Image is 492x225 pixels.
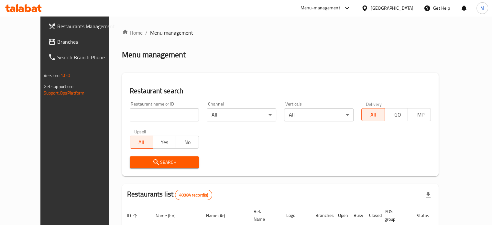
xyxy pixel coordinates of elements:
[480,5,484,12] span: M
[127,189,213,200] h2: Restaurants list
[421,187,436,203] div: Export file
[130,156,199,168] button: Search
[207,108,276,121] div: All
[135,158,194,166] span: Search
[153,136,176,149] button: Yes
[175,192,212,198] span: 40984 record(s)
[57,53,117,61] span: Search Branch Phone
[284,108,354,121] div: All
[361,108,385,121] button: All
[43,34,123,50] a: Branches
[127,212,139,219] span: ID
[43,18,123,34] a: Restaurants Management
[156,212,184,219] span: Name (En)
[130,86,431,96] h2: Restaurant search
[60,71,71,80] span: 1.0.0
[254,208,273,223] span: Ref. Name
[410,110,428,119] span: TMP
[134,129,146,134] label: Upsell
[301,4,340,12] div: Menu-management
[150,29,193,37] span: Menu management
[44,89,85,97] a: Support.OpsPlatform
[44,82,73,91] span: Get support on:
[57,22,117,30] span: Restaurants Management
[417,212,438,219] span: Status
[388,110,405,119] span: TGO
[122,29,439,37] nav: breadcrumb
[57,38,117,46] span: Branches
[176,136,199,149] button: No
[130,136,153,149] button: All
[130,108,199,121] input: Search for restaurant name or ID..
[122,50,186,60] h2: Menu management
[179,138,196,147] span: No
[206,212,234,219] span: Name (Ar)
[156,138,173,147] span: Yes
[133,138,150,147] span: All
[145,29,148,37] li: /
[122,29,143,37] a: Home
[364,110,382,119] span: All
[371,5,413,12] div: [GEOGRAPHIC_DATA]
[43,50,123,65] a: Search Branch Phone
[385,208,404,223] span: POS group
[175,190,212,200] div: Total records count
[366,102,382,106] label: Delivery
[408,108,431,121] button: TMP
[385,108,408,121] button: TGO
[44,71,60,80] span: Version:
